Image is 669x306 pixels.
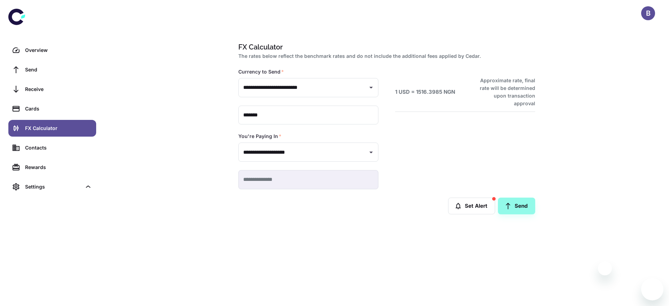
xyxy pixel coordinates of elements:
a: Contacts [8,139,96,156]
iframe: Close message [598,261,612,275]
label: Currency to Send [238,68,284,75]
div: Settings [8,178,96,195]
a: Rewards [8,159,96,176]
button: B [641,6,655,20]
button: Open [366,83,376,92]
div: Settings [25,183,82,191]
a: Receive [8,81,96,98]
div: Contacts [25,144,92,152]
label: You're Paying In [238,133,282,140]
a: Cards [8,100,96,117]
h1: FX Calculator [238,42,532,52]
div: Receive [25,85,92,93]
div: Send [25,66,92,74]
a: Send [8,61,96,78]
div: Overview [25,46,92,54]
h6: 1 USD = 1516.3985 NGN [395,88,455,96]
iframe: Button to launch messaging window [641,278,663,300]
a: FX Calculator [8,120,96,137]
a: Overview [8,42,96,59]
div: FX Calculator [25,124,92,132]
h6: Approximate rate, final rate will be determined upon transaction approval [472,77,535,107]
div: Rewards [25,163,92,171]
a: Send [498,198,535,214]
button: Set Alert [448,198,495,214]
button: Open [366,147,376,157]
div: Cards [25,105,92,113]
